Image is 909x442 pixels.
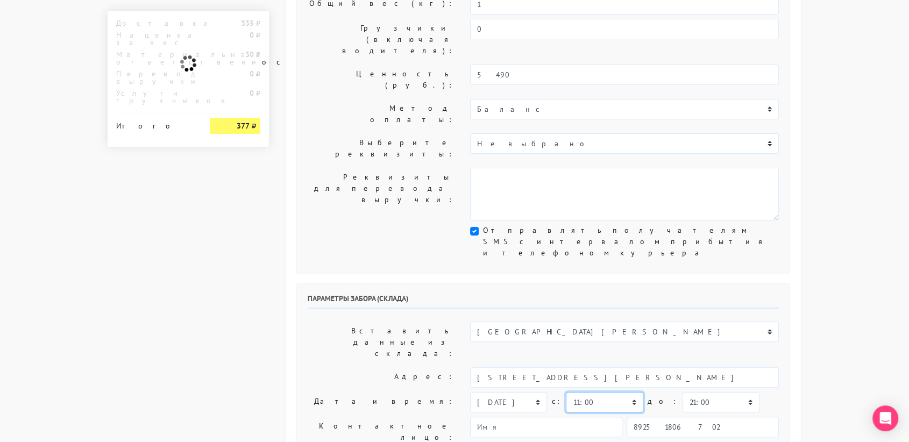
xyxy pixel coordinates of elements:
label: Вставить данные из склада: [300,322,462,363]
h6: Параметры забора (склада) [308,294,779,309]
input: Имя [470,417,622,437]
strong: 335 [241,18,254,28]
label: Ценность (руб.): [300,65,462,95]
label: Дата и время: [300,392,462,412]
strong: 377 [237,121,250,131]
div: Перевод выручки [108,70,202,85]
div: Наценка за вес [108,31,202,46]
label: Отправлять получателям SMS с интервалом прибытия и телефоном курьера [483,225,779,259]
label: Выберите реквизиты: [300,133,462,163]
div: Услуги грузчиков [108,89,202,104]
label: Адрес: [300,367,462,388]
label: до: [648,392,678,411]
label: Метод оплаты: [300,99,462,129]
div: Материальная ответственность [108,51,202,66]
input: Телефон [627,417,779,437]
div: Open Intercom Messenger [872,405,898,431]
label: Грузчики (включая водителя): [300,19,462,60]
label: Реквизиты для перевода выручки: [300,168,462,220]
img: ajax-loader.gif [179,54,198,73]
label: c: [551,392,562,411]
div: Доставка [108,19,202,27]
div: Итого [116,118,194,130]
